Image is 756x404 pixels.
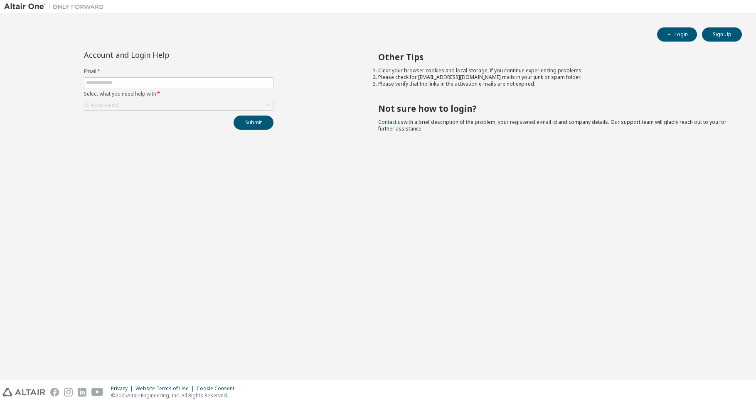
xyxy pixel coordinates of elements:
[234,116,273,130] button: Submit
[64,388,73,397] img: instagram.svg
[2,388,45,397] img: altair_logo.svg
[4,2,108,11] img: Altair One
[197,385,239,392] div: Cookie Consent
[378,103,727,114] h2: Not sure how to login?
[378,118,726,132] span: with a brief description of the problem, your registered e-mail id and company details. Our suppo...
[702,27,742,42] button: Sign Up
[378,67,727,74] li: Clear your browser cookies and local storage, if you continue experiencing problems.
[50,388,59,397] img: facebook.svg
[657,27,697,42] button: Login
[84,91,273,97] label: Select what you need help with
[91,388,103,397] img: youtube.svg
[378,118,404,126] a: Contact us
[111,392,239,399] p: © 2025 Altair Engineering, Inc. All Rights Reserved.
[378,81,727,87] li: Please verify that the links in the activation e-mails are not expired.
[378,52,727,62] h2: Other Tips
[378,74,727,81] li: Please check for [EMAIL_ADDRESS][DOMAIN_NAME] mails in your junk or spam folder.
[111,385,135,392] div: Privacy
[84,100,273,110] div: Click to select
[135,385,197,392] div: Website Terms of Use
[84,68,273,75] label: Email
[86,102,118,108] div: Click to select
[84,52,236,58] div: Account and Login Help
[78,388,86,397] img: linkedin.svg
